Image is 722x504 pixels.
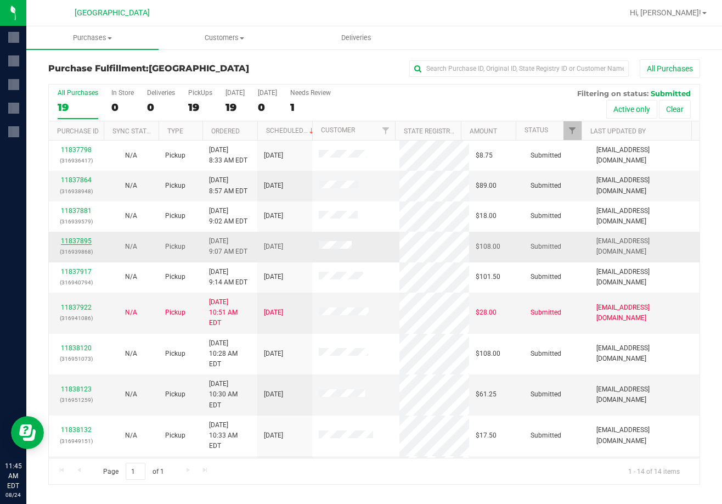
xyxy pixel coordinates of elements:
a: 11837917 [61,268,92,276]
a: Filter [563,121,582,140]
p: (316936417) [55,155,97,166]
a: Ordered [211,127,240,135]
span: Submitted [531,150,561,161]
button: N/A [125,181,137,191]
button: N/A [125,307,137,318]
input: 1 [126,463,145,480]
div: 0 [111,101,134,114]
button: Active only [606,100,657,119]
span: Not Applicable [125,243,137,250]
button: N/A [125,430,137,441]
span: [DATE] [264,272,283,282]
span: Submitted [531,242,561,252]
span: Deliveries [326,33,386,43]
span: Submitted [531,430,561,441]
span: $89.00 [476,181,497,191]
span: [DATE] [264,389,283,400]
p: (316939868) [55,247,97,257]
span: Customers [159,33,290,43]
span: [GEOGRAPHIC_DATA] [149,63,249,74]
span: Submitted [531,349,561,359]
span: Pickup [165,150,185,161]
span: Pickup [165,242,185,252]
span: [GEOGRAPHIC_DATA] [75,8,150,18]
p: (316938948) [55,186,97,197]
span: [DATE] 10:33 AM EDT [209,420,251,452]
button: N/A [125,150,137,161]
p: (316951259) [55,395,97,405]
span: Not Applicable [125,182,137,189]
span: [EMAIL_ADDRESS][DOMAIN_NAME] [596,343,693,364]
span: Not Applicable [125,273,137,281]
button: Clear [659,100,691,119]
p: 08/24 [5,491,21,499]
span: [EMAIL_ADDRESS][DOMAIN_NAME] [596,267,693,288]
button: N/A [125,349,137,359]
a: 11838132 [61,426,92,434]
div: 0 [147,101,175,114]
p: 11:45 AM EDT [5,461,21,491]
span: Not Applicable [125,350,137,357]
span: Not Applicable [125,432,137,439]
span: [DATE] [264,307,283,318]
a: Customers [159,26,291,49]
div: In Store [111,89,134,97]
span: [DATE] [264,242,283,252]
span: $17.50 [476,430,497,441]
span: $108.00 [476,349,500,359]
span: Pickup [165,181,185,191]
button: N/A [125,211,137,221]
p: (316949151) [55,436,97,446]
a: 11837922 [61,304,92,311]
span: $28.00 [476,307,497,318]
span: [DATE] 10:51 AM EDT [209,297,251,329]
p: (316939579) [55,216,97,227]
p: (316940794) [55,277,97,288]
a: 11837881 [61,207,92,215]
span: [DATE] 8:33 AM EDT [209,145,247,166]
span: [DATE] [264,211,283,221]
span: $8.75 [476,150,493,161]
span: [DATE] [264,150,283,161]
span: $101.50 [476,272,500,282]
button: All Purchases [640,59,700,78]
span: Hi, [PERSON_NAME]! [630,8,701,17]
iframe: Resource center [11,416,44,449]
span: Purchases [26,33,159,43]
span: [EMAIL_ADDRESS][DOMAIN_NAME] [596,206,693,227]
a: Purchase ID [57,127,99,135]
span: Not Applicable [125,152,137,159]
div: 19 [58,101,98,114]
span: [DATE] [264,181,283,191]
span: Page of 1 [94,463,173,480]
span: [EMAIL_ADDRESS][DOMAIN_NAME] [596,236,693,257]
div: 19 [188,101,212,114]
span: Pickup [165,430,185,441]
a: Last Updated By [590,127,646,135]
span: Not Applicable [125,390,137,398]
div: [DATE] [258,89,277,97]
div: 1 [290,101,331,114]
span: Filtering on status: [577,89,648,98]
span: Not Applicable [125,309,137,316]
span: [DATE] 10:28 AM EDT [209,338,251,370]
a: Customer [321,126,355,134]
p: (316941086) [55,313,97,323]
a: 11837798 [61,146,92,154]
span: Submitted [651,89,691,98]
button: N/A [125,272,137,282]
div: Needs Review [290,89,331,97]
div: 0 [258,101,277,114]
a: 11837864 [61,176,92,184]
p: (316951073) [55,354,97,364]
a: 11837895 [61,237,92,245]
span: [DATE] 9:02 AM EDT [209,206,247,227]
span: [EMAIL_ADDRESS][DOMAIN_NAME] [596,384,693,405]
span: Submitted [531,272,561,282]
button: N/A [125,389,137,400]
a: Type [167,127,183,135]
span: [DATE] 8:57 AM EDT [209,175,247,196]
span: 1 - 14 of 14 items [619,463,689,479]
span: [EMAIL_ADDRESS][DOMAIN_NAME] [596,303,693,323]
div: All Purchases [58,89,98,97]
